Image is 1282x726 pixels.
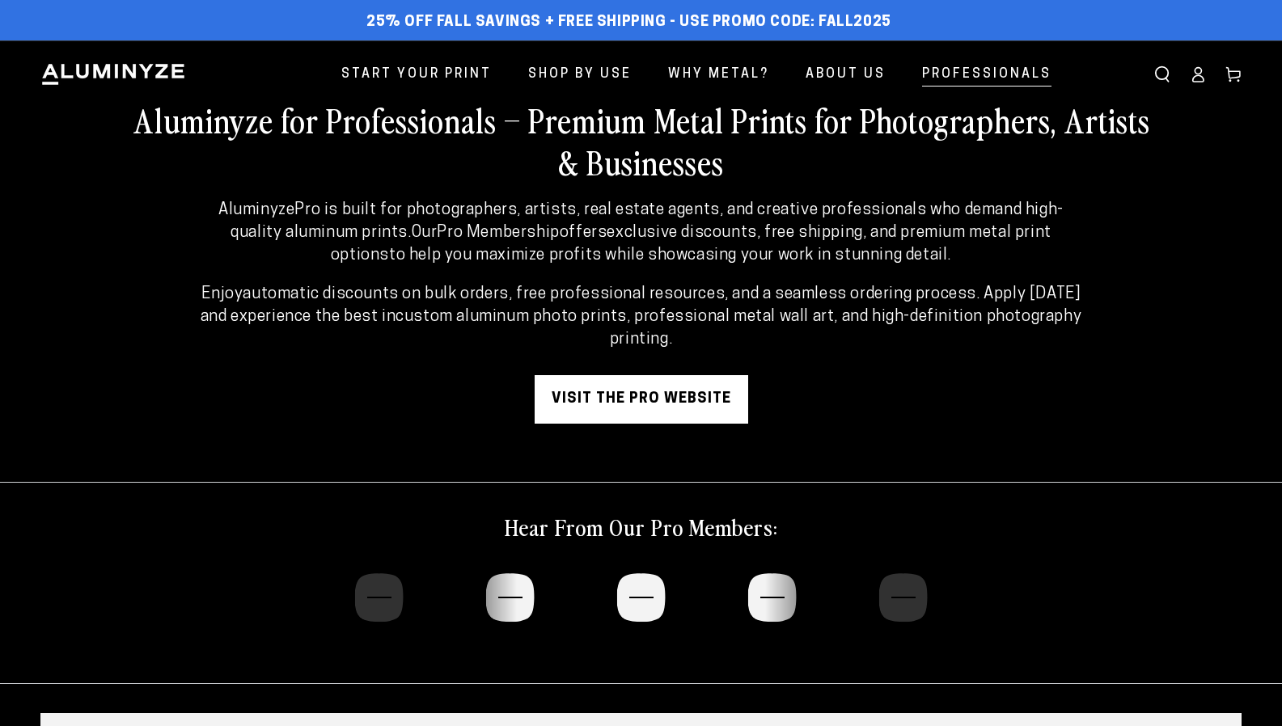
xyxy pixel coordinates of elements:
span: Why Metal? [668,63,769,87]
h2: Hear From Our Pro Members: [505,512,777,541]
span: 25% off FALL Savings + Free Shipping - Use Promo Code: FALL2025 [366,14,891,32]
strong: Pro Membership [437,225,559,241]
strong: exclusive discounts, free shipping, and premium metal print options [331,225,1051,264]
a: Start Your Print [329,53,504,96]
span: About Us [806,63,886,87]
a: Shop By Use [516,53,644,96]
span: Shop By Use [528,63,632,87]
summary: Search our site [1144,57,1180,92]
strong: custom aluminum photo prints, professional metal wall art, and high-definition photography printing. [396,309,1081,348]
strong: automatic discounts on bulk orders, free professional resources, and a seamless ordering process [243,286,976,302]
span: Start Your Print [341,63,492,87]
a: visit the pro website [535,375,748,424]
span: Professionals [922,63,1051,87]
p: Our offers to help you maximize profits while showcasing your work in stunning detail. [199,199,1082,267]
img: Aluminyze [40,62,186,87]
strong: AluminyzePro is built for photographers, artists, real estate agents, and creative professionals ... [218,202,1064,241]
a: Professionals [910,53,1064,96]
a: Why Metal? [656,53,781,96]
p: Enjoy . Apply [DATE] and experience the best in [199,283,1082,351]
h2: Aluminyze for Professionals – Premium Metal Prints for Photographers, Artists & Businesses [121,99,1161,183]
a: About Us [793,53,898,96]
